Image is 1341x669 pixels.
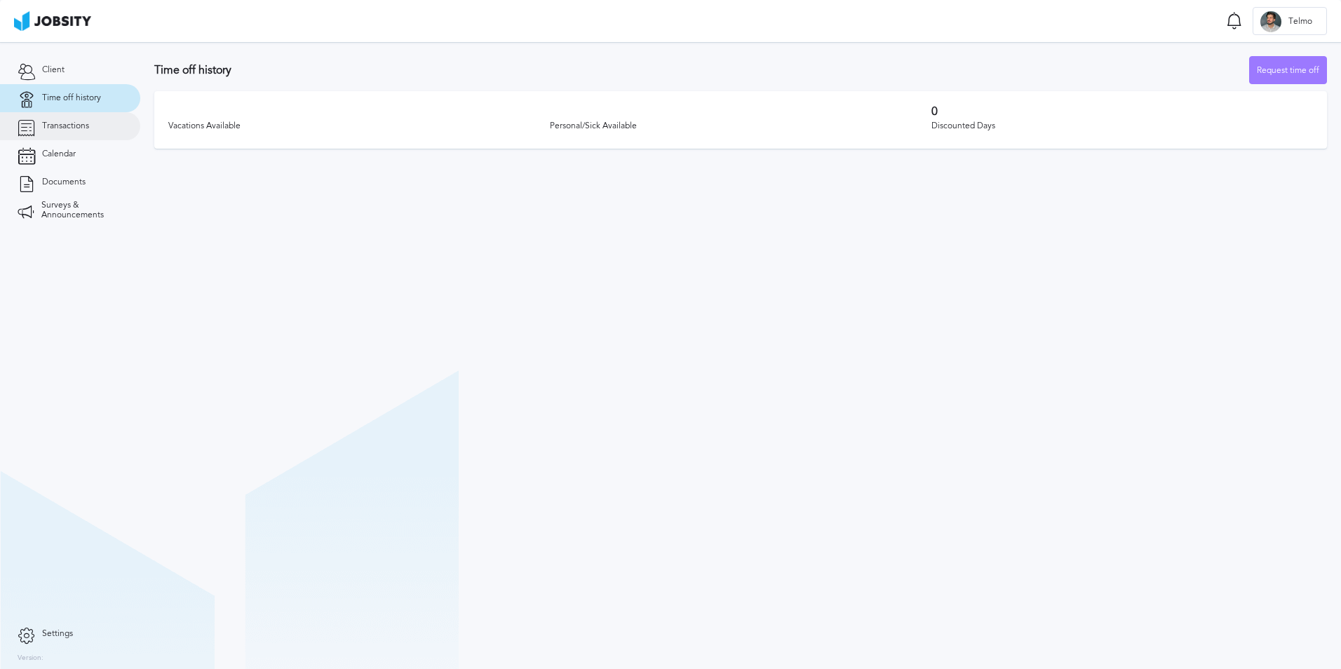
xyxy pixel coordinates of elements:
span: Client [42,65,65,75]
span: Surveys & Announcements [41,201,123,220]
div: T [1260,11,1281,32]
h3: 0 [931,105,1313,118]
span: Settings [42,629,73,639]
span: Telmo [1281,17,1319,27]
span: Transactions [42,121,89,131]
h3: Time off history [154,64,1249,76]
label: Version: [18,654,43,663]
div: Request time off [1250,57,1326,85]
div: Discounted Days [931,121,1313,131]
button: TTelmo [1253,7,1327,35]
span: Time off history [42,93,101,103]
img: ab4bad089aa723f57921c736e9817d99.png [14,11,91,31]
button: Request time off [1249,56,1327,84]
div: Vacations Available [168,121,550,131]
span: Documents [42,177,86,187]
div: Personal/Sick Available [550,121,931,131]
span: Calendar [42,149,76,159]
